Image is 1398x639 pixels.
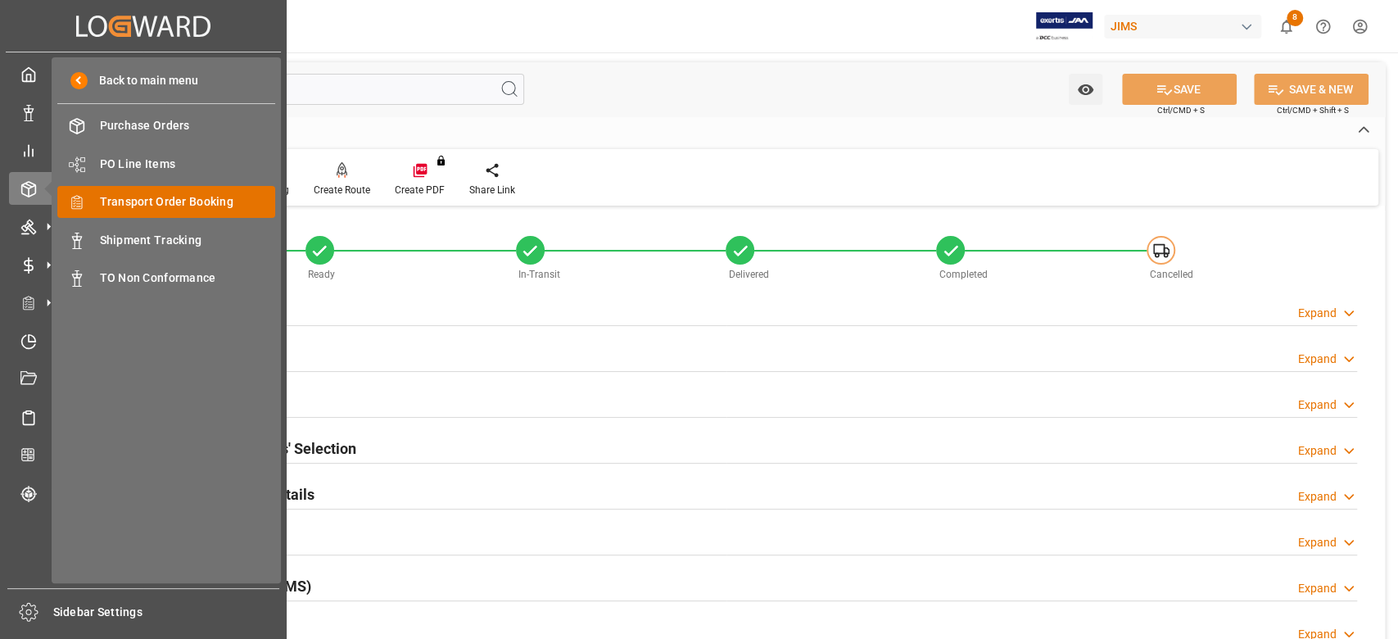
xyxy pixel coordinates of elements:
[1298,488,1337,505] div: Expand
[100,270,276,287] span: TO Non Conformance
[1298,351,1337,368] div: Expand
[1298,534,1337,551] div: Expand
[9,324,278,356] a: Timeslot Management V2
[1298,305,1337,322] div: Expand
[939,269,988,280] span: Completed
[57,224,275,256] a: Shipment Tracking
[1298,397,1337,414] div: Expand
[57,147,275,179] a: PO Line Items
[1122,74,1237,105] button: SAVE
[518,269,560,280] span: In-Transit
[1298,442,1337,460] div: Expand
[9,439,278,471] a: CO2 Calculator
[88,72,198,89] span: Back to main menu
[308,269,335,280] span: Ready
[1104,11,1268,42] button: JIMS
[1277,104,1349,116] span: Ctrl/CMD + Shift + S
[1298,580,1337,597] div: Expand
[9,134,278,166] a: My Reports
[314,183,370,197] div: Create Route
[469,183,515,197] div: Share Link
[1254,74,1369,105] button: SAVE & NEW
[57,262,275,294] a: TO Non Conformance
[1150,269,1193,280] span: Cancelled
[100,232,276,249] span: Shipment Tracking
[1036,12,1093,41] img: Exertis%20JAM%20-%20Email%20Logo.jpg_1722504956.jpg
[1069,74,1102,105] button: open menu
[100,156,276,173] span: PO Line Items
[100,193,276,211] span: Transport Order Booking
[100,117,276,134] span: Purchase Orders
[53,604,280,621] span: Sidebar Settings
[57,186,275,218] a: Transport Order Booking
[9,96,278,128] a: Data Management
[9,401,278,433] a: Sailing Schedules
[1157,104,1205,116] span: Ctrl/CMD + S
[57,110,275,142] a: Purchase Orders
[1104,15,1261,39] div: JIMS
[75,74,524,105] input: Search Fields
[729,269,769,280] span: Delivered
[9,477,278,509] a: Tracking Shipment
[1287,10,1303,26] span: 8
[1305,8,1341,45] button: Help Center
[9,363,278,395] a: Document Management
[9,58,278,90] a: My Cockpit
[1268,8,1305,45] button: show 8 new notifications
